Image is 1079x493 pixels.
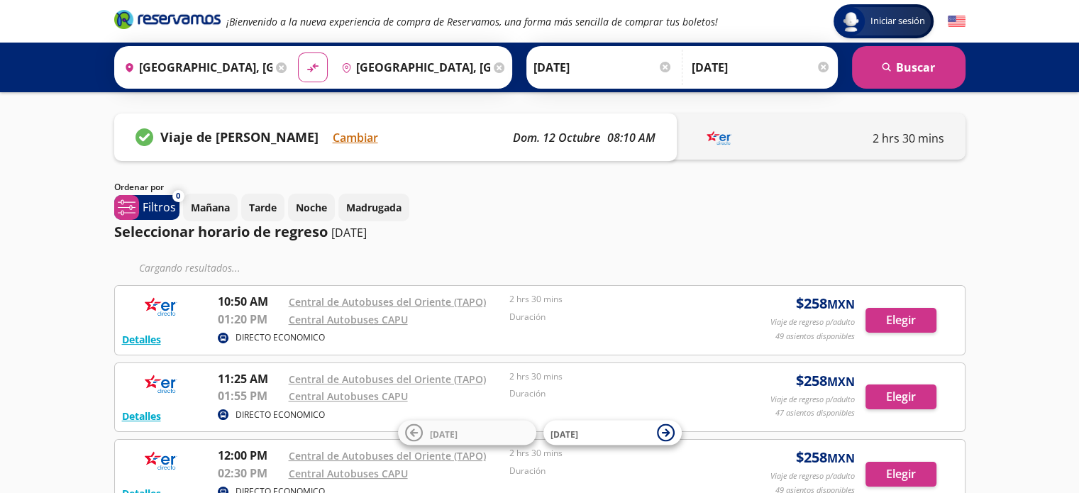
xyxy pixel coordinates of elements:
[796,370,855,392] span: $ 258
[533,50,673,85] input: Elegir Fecha
[122,409,161,423] button: Detalles
[241,194,284,221] button: Tarde
[288,194,335,221] button: Noche
[346,200,402,215] p: Madrugada
[218,311,282,328] p: 01:20 PM
[289,295,486,309] a: Central de Autobuses del Oriente (TAPO)
[336,50,490,85] input: Buscar Destino
[692,50,831,85] input: Opcional
[289,449,486,462] a: Central de Autobuses del Oriente (TAPO)
[226,15,718,28] em: ¡Bienvenido a la nueva experiencia de compra de Reservamos, una forma más sencilla de comprar tus...
[827,297,855,312] small: MXN
[183,194,238,221] button: Mañana
[948,13,965,31] button: English
[770,470,855,482] p: Viaje de regreso p/adulto
[509,311,724,323] p: Duración
[218,387,282,404] p: 01:55 PM
[218,447,282,464] p: 12:00 PM
[218,465,282,482] p: 02:30 PM
[176,190,180,202] span: 0
[122,293,200,321] img: RESERVAMOS
[122,332,161,347] button: Detalles
[118,50,273,85] input: Buscar Origen
[114,9,221,30] i: Brand Logo
[543,421,682,445] button: [DATE]
[331,224,367,241] p: [DATE]
[865,14,931,28] span: Iniciar sesión
[509,293,724,306] p: 2 hrs 30 mins
[160,128,319,147] p: Viaje de [PERSON_NAME]
[550,428,578,440] span: [DATE]
[796,447,855,468] span: $ 258
[143,199,176,216] p: Filtros
[139,261,240,275] em: Cargando resultados ...
[852,46,965,89] button: Buscar
[430,428,458,440] span: [DATE]
[289,372,486,386] a: Central de Autobuses del Oriente (TAPO)
[333,129,378,146] button: Cambiar
[509,465,724,477] p: Duración
[513,129,600,146] p: dom. 12 octubre
[191,200,230,215] p: Mañana
[289,389,408,403] a: Central Autobuses CAPU
[289,313,408,326] a: Central Autobuses CAPU
[827,450,855,466] small: MXN
[796,293,855,314] span: $ 258
[865,308,936,333] button: Elegir
[289,467,408,480] a: Central Autobuses CAPU
[865,462,936,487] button: Elegir
[236,331,325,344] p: DIRECTO ECONOMICO
[775,407,855,419] p: 47 asientos disponibles
[122,370,200,399] img: RESERVAMOS
[770,394,855,406] p: Viaje de regreso p/adulto
[114,181,164,194] p: Ordenar por
[122,447,200,475] img: RESERVAMOS
[218,293,282,310] p: 10:50 AM
[398,421,536,445] button: [DATE]
[770,316,855,328] p: Viaje de regreso p/adulto
[218,370,282,387] p: 11:25 AM
[114,9,221,34] a: Brand Logo
[827,374,855,389] small: MXN
[509,387,724,400] p: Duración
[296,200,327,215] p: Noche
[338,194,409,221] button: Madrugada
[236,409,325,421] p: DIRECTO ECONOMICO
[509,447,724,460] p: 2 hrs 30 mins
[607,129,655,146] p: 08:10 AM
[509,370,724,383] p: 2 hrs 30 mins
[249,200,277,215] p: Tarde
[691,128,748,149] img: LINENAME
[775,331,855,343] p: 49 asientos disponibles
[114,221,328,243] p: Seleccionar horario de regreso
[873,130,944,147] p: 2 hrs 30 mins
[865,384,936,409] button: Elegir
[114,195,179,220] button: 0Filtros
